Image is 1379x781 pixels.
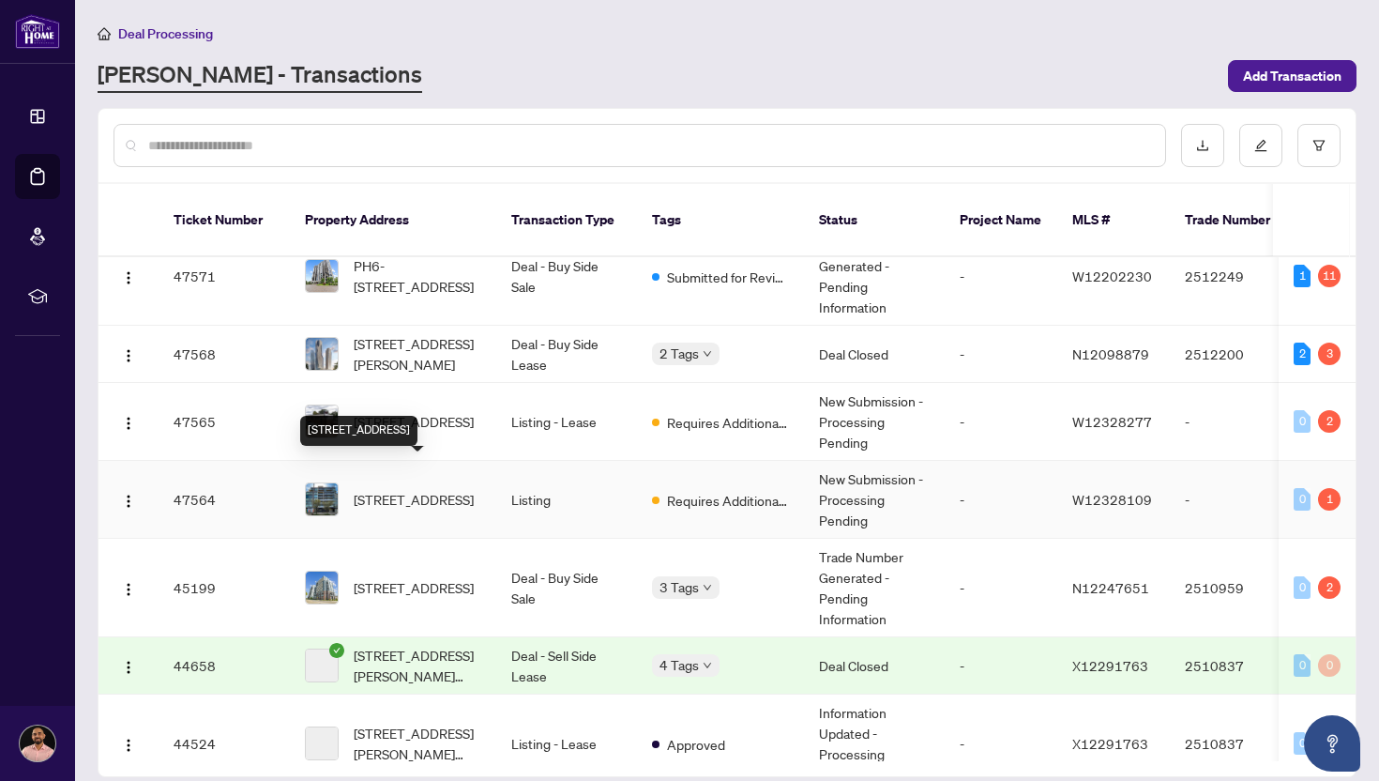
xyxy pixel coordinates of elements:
img: thumbnail-img [306,406,338,437]
img: Logo [121,270,136,285]
td: Deal Closed [804,637,945,695]
span: [STREET_ADDRESS][PERSON_NAME][PERSON_NAME] [354,645,481,686]
div: [STREET_ADDRESS] [300,416,417,446]
span: N12247651 [1072,579,1149,596]
span: [STREET_ADDRESS][PERSON_NAME] [354,333,481,375]
img: thumbnail-img [306,483,338,515]
div: 2 [1318,410,1341,433]
img: Logo [121,348,136,363]
img: Logo [121,582,136,597]
th: Ticket Number [159,184,290,257]
span: down [703,349,712,359]
span: W12328277 [1072,413,1152,430]
th: Tags [637,184,804,257]
span: 3 Tags [659,576,699,598]
td: Trade Number Generated - Pending Information [804,227,945,326]
td: 44658 [159,637,290,695]
th: Trade Number [1170,184,1301,257]
td: - [945,326,1057,383]
a: [PERSON_NAME] - Transactions [98,59,422,93]
span: 4 Tags [659,654,699,676]
span: N12098879 [1072,345,1149,362]
td: - [945,461,1057,539]
span: PH6-[STREET_ADDRESS] [354,255,481,297]
td: - [945,227,1057,326]
button: Open asap [1304,715,1360,772]
th: Transaction Type [496,184,637,257]
span: edit [1254,139,1267,152]
td: Deal - Sell Side Lease [496,637,637,695]
span: [STREET_ADDRESS][PERSON_NAME][PERSON_NAME] [354,723,481,764]
span: X12291763 [1072,735,1148,752]
td: 47568 [159,326,290,383]
th: Status [804,184,945,257]
span: Deal Processing [118,25,213,42]
td: Listing - Lease [496,383,637,461]
td: 47571 [159,227,290,326]
button: Logo [114,406,144,436]
span: Requires Additional Docs [667,490,789,511]
img: thumbnail-img [306,338,338,370]
img: Logo [121,738,136,753]
img: Logo [121,416,136,431]
span: X12291763 [1072,657,1148,674]
div: 3 [1318,343,1341,365]
button: Logo [114,728,144,758]
div: 0 [1318,654,1341,677]
td: Deal - Buy Side Sale [496,227,637,326]
td: New Submission - Processing Pending [804,461,945,539]
td: Deal - Buy Side Sale [496,539,637,637]
span: W12328109 [1072,491,1152,508]
span: [STREET_ADDRESS] [354,577,474,598]
img: Logo [121,494,136,509]
div: 0 [1294,576,1311,599]
th: Project Name [945,184,1057,257]
div: 0 [1294,488,1311,511]
td: Listing [496,461,637,539]
div: 2 [1318,576,1341,599]
span: download [1196,139,1209,152]
button: Logo [114,573,144,603]
span: Requires Additional Docs [667,412,789,433]
span: [STREET_ADDRESS] [354,411,474,432]
td: 2512200 [1170,326,1301,383]
button: filter [1297,124,1341,167]
button: edit [1239,124,1282,167]
span: 2 Tags [659,343,699,364]
span: down [703,661,712,670]
td: 47564 [159,461,290,539]
span: home [98,27,111,40]
div: 2 [1294,343,1311,365]
button: download [1181,124,1224,167]
td: - [1170,461,1301,539]
button: Logo [114,651,144,681]
div: 0 [1294,732,1311,755]
td: 45199 [159,539,290,637]
td: 2510959 [1170,539,1301,637]
div: 1 [1318,488,1341,511]
span: [STREET_ADDRESS] [354,489,474,510]
div: 11 [1318,265,1341,287]
td: 2510837 [1170,637,1301,695]
span: Add Transaction [1243,61,1341,91]
button: Logo [114,484,144,514]
td: 47565 [159,383,290,461]
th: Property Address [290,184,496,257]
td: - [945,539,1057,637]
button: Logo [114,261,144,291]
img: Logo [121,660,136,675]
img: Profile Icon [20,726,55,761]
span: filter [1312,139,1326,152]
span: Approved [667,734,725,755]
div: 0 [1294,654,1311,677]
img: thumbnail-img [306,572,338,604]
img: thumbnail-img [306,260,338,292]
th: MLS # [1057,184,1170,257]
img: logo [15,14,60,49]
div: 0 [1294,410,1311,433]
span: down [703,583,712,592]
td: Deal Closed [804,326,945,383]
button: Logo [114,339,144,369]
td: 2512249 [1170,227,1301,326]
td: New Submission - Processing Pending [804,383,945,461]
